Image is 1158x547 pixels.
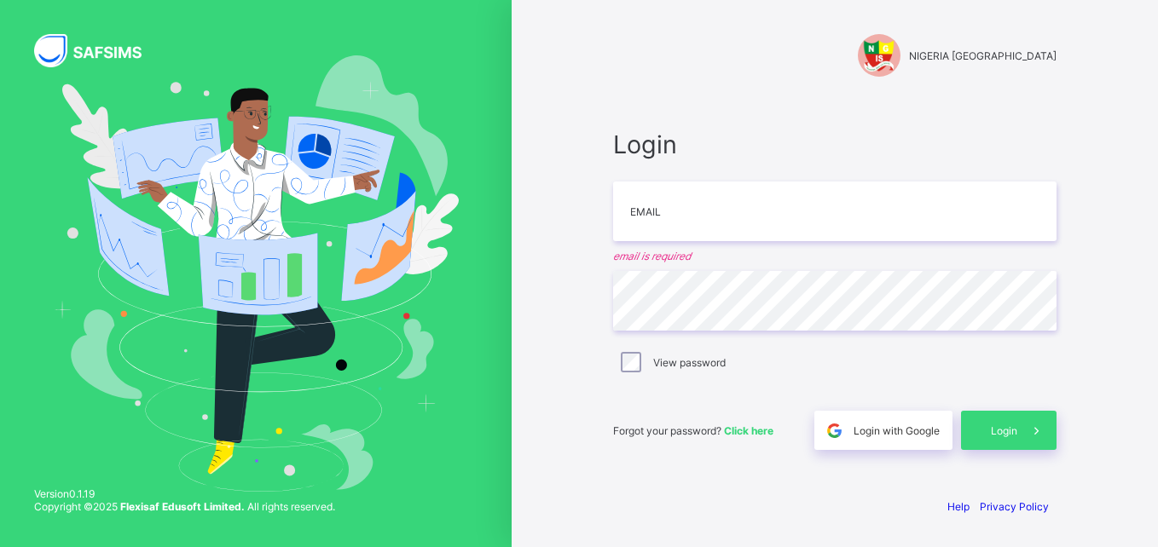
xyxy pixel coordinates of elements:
em: email is required [613,250,1057,262]
img: SAFSIMS Logo [34,34,162,67]
a: Privacy Policy [980,500,1049,513]
span: NIGERIA [GEOGRAPHIC_DATA] [909,49,1057,62]
img: google.396cfc9801f0270233282035f929180a.svg [825,421,844,440]
strong: Flexisaf Edusoft Limited. [120,500,245,513]
span: Forgot your password? [613,424,773,437]
img: Hero Image [53,55,459,492]
label: View password [653,356,726,369]
span: Version 0.1.19 [34,487,335,500]
span: Login [613,130,1057,159]
span: Copyright © 2025 All rights reserved. [34,500,335,513]
span: Login [991,424,1017,437]
a: Click here [724,424,773,437]
span: Login with Google [854,424,940,437]
a: Help [947,500,970,513]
